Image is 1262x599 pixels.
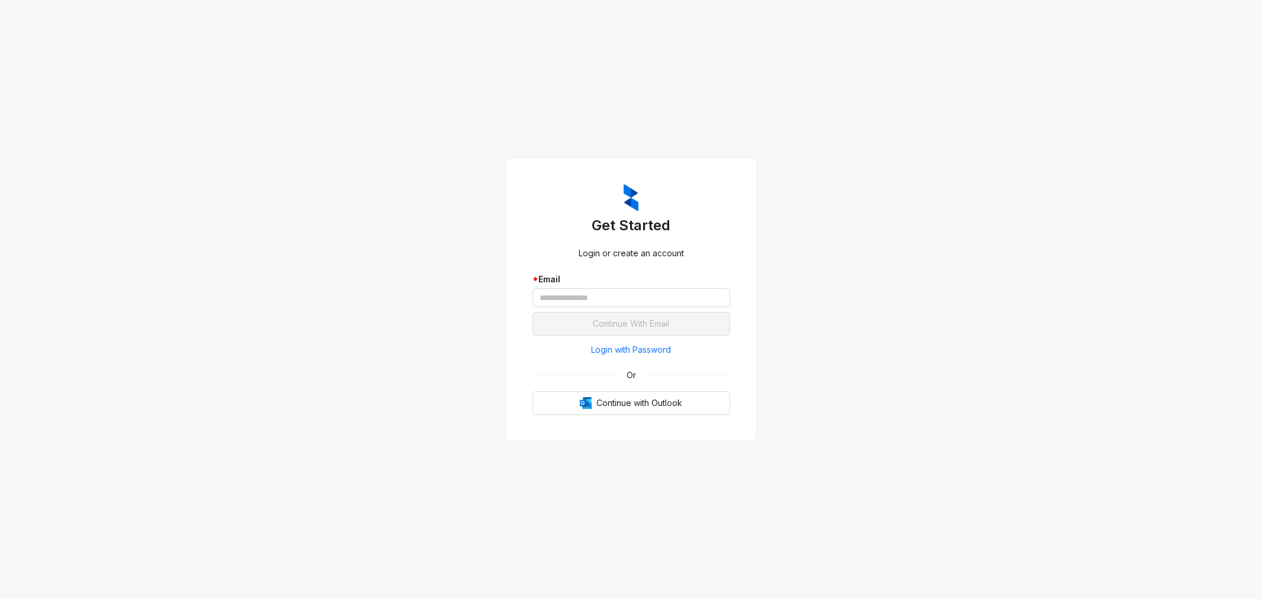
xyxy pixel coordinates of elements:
button: Continue With Email [532,312,730,336]
img: ZumaIcon [624,184,638,211]
span: Continue with Outlook [596,397,682,410]
h3: Get Started [532,216,730,235]
button: Login with Password [532,340,730,359]
div: Login or create an account [532,247,730,260]
button: OutlookContinue with Outlook [532,391,730,415]
span: Login with Password [591,343,671,356]
div: Email [532,273,730,286]
img: Outlook [580,397,592,409]
span: Or [618,369,644,382]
